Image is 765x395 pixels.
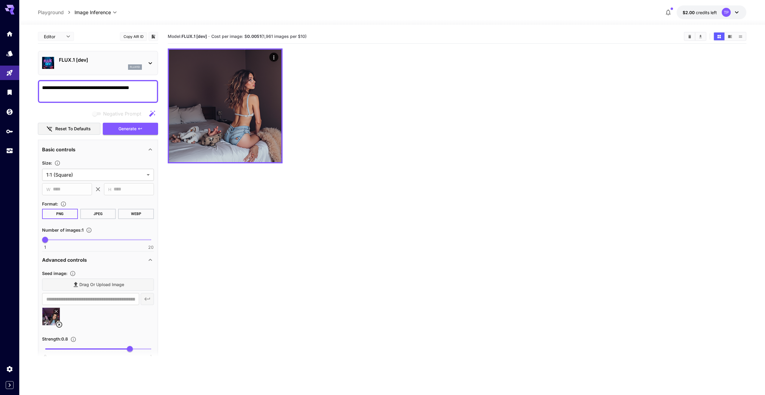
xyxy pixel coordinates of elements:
[120,32,147,41] button: Copy AIR ID
[211,34,307,39] span: Cost per image: $ (1,961 images per $10)
[6,108,13,116] div: Wallet
[38,9,64,16] a: Playground
[130,65,140,69] p: flux1d
[42,271,67,276] span: Seed image :
[42,201,58,206] span: Format :
[269,53,278,62] div: Actions
[42,142,154,157] div: Basic controls
[80,209,116,219] button: JPEG
[42,253,154,267] div: Advanced controls
[6,69,13,77] div: Playground
[6,128,13,135] div: API Keys
[38,9,75,16] nav: breadcrumb
[58,201,69,207] button: Choose the file format for the output image.
[735,32,746,40] button: Show images in list view
[67,270,78,276] button: Upload a reference image to guide the result. This is needed for Image-to-Image or Inpainting. Su...
[91,110,146,117] span: Negative prompts are not compatible with the selected model.
[714,32,724,40] button: Show images in grid view
[684,32,706,41] div: Clear ImagesDownload All
[46,186,50,193] span: W
[46,171,144,178] span: 1:1 (Square)
[103,110,141,117] span: Negative Prompt
[42,227,84,233] span: Number of images : 1
[52,160,63,166] button: Adjust the dimensions of the generated image by specifying its width and height in pixels, or sel...
[725,32,735,40] button: Show images in video view
[6,88,13,96] div: Library
[735,366,765,395] iframe: Chat Widget
[6,147,13,155] div: Usage
[182,34,207,39] b: FLUX.1 [dev]
[42,160,52,165] span: Size :
[44,244,46,250] span: 1
[735,366,765,395] div: Chatwidget
[151,33,156,40] button: Add to library
[6,50,13,57] div: Models
[148,244,154,250] span: 20
[6,365,13,373] div: Settings
[42,54,154,72] div: FLUX.1 [dev]flux1d
[6,30,13,38] div: Home
[6,381,14,389] button: Expand sidebar
[42,146,75,153] p: Basic controls
[103,123,158,135] button: Generate
[247,34,261,39] b: 0.0051
[168,34,207,39] span: Model:
[108,186,111,193] span: H
[722,8,731,17] div: TP
[208,33,210,40] p: ·
[59,56,142,63] p: FLUX.1 [dev]
[169,50,281,162] img: wHld8kGqzVp+YAAAAASUVORK5CYII=
[42,209,78,219] button: PNG
[118,209,154,219] button: WEBP
[44,33,63,40] span: Editor
[42,336,68,341] span: Strength : 0.8
[695,32,706,40] button: Download All
[683,9,717,16] div: $2.00
[684,32,695,40] button: Clear Images
[713,32,746,41] div: Show images in grid viewShow images in video viewShow images in list view
[683,10,696,15] span: $2.00
[118,125,136,133] span: Generate
[696,10,717,15] span: credits left
[677,5,746,19] button: $2.00TP
[42,256,87,264] p: Advanced controls
[75,9,111,16] span: Image Inference
[68,336,79,342] button: Control the influence of the seedImage in the generated output
[38,123,100,135] button: Reset to defaults
[84,227,94,233] button: Specify how many images to generate in a single request. Each image generation will be charged se...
